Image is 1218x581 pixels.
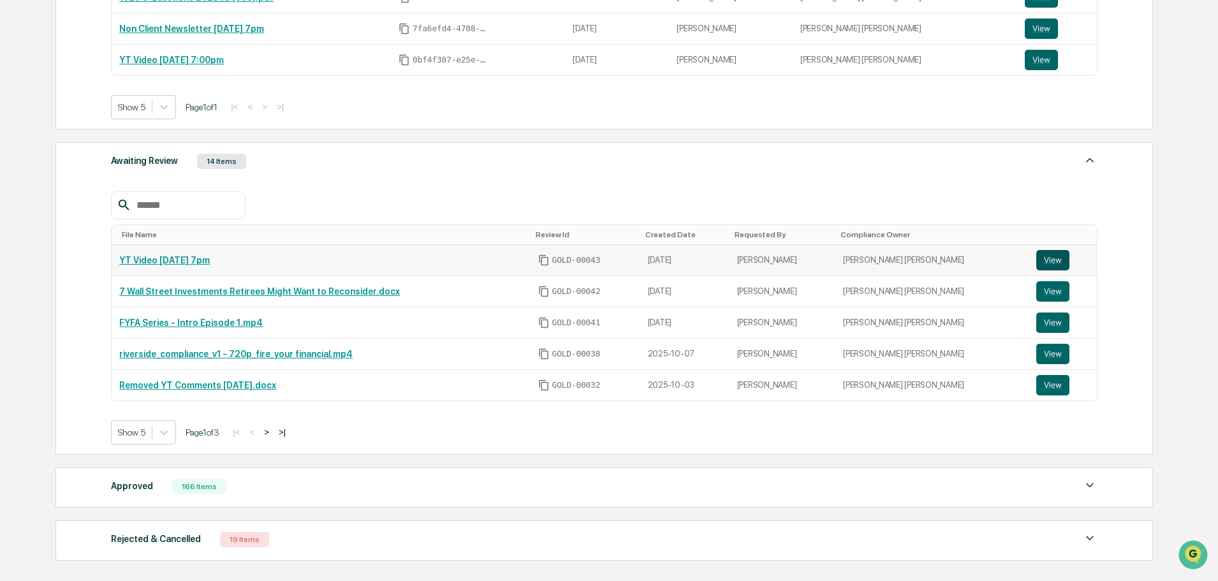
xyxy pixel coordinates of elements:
[8,256,87,279] a: 🖐️Preclearance
[186,102,217,112] span: Page 1 of 1
[26,285,80,298] span: Data Lookup
[13,142,85,152] div: Past conversations
[640,245,730,276] td: [DATE]
[119,55,224,65] a: YT Video [DATE] 7:00pm
[552,380,601,390] span: GOLD-00032
[227,101,242,112] button: |<
[57,110,175,121] div: We're available if you need us!
[793,45,1017,75] td: [PERSON_NAME] [PERSON_NAME]
[113,208,139,218] span: [DATE]
[1039,230,1092,239] div: Toggle SortBy
[87,256,163,279] a: 🗄️Attestations
[640,339,730,370] td: 2025-10-07
[538,254,550,266] span: Copy Id
[26,261,82,274] span: Preclearance
[1036,250,1069,270] button: View
[730,245,835,276] td: [PERSON_NAME]
[92,262,103,272] div: 🗄️
[113,173,139,184] span: [DATE]
[260,427,273,438] button: >
[119,380,276,390] a: Removed YT Comments [DATE].docx
[172,479,226,494] div: 166 Items
[8,280,85,303] a: 🔎Data Lookup
[730,370,835,401] td: [PERSON_NAME]
[246,427,258,438] button: <
[1036,344,1090,364] a: View
[538,379,550,391] span: Copy Id
[640,307,730,339] td: [DATE]
[538,317,550,328] span: Copy Id
[217,101,232,117] button: Start new chat
[186,427,219,438] span: Page 1 of 3
[57,98,209,110] div: Start new chat
[40,208,103,218] span: [PERSON_NAME]
[198,139,232,154] button: See all
[565,13,669,45] td: [DATE]
[552,286,601,297] span: GOLD-00042
[840,230,1024,239] div: Toggle SortBy
[1025,18,1089,39] a: View
[13,196,33,216] img: Cameron Burns
[413,24,489,34] span: 7fa6efd4-4708-40e1-908e-0c443afb3dc4
[538,286,550,297] span: Copy Id
[197,154,246,169] div: 14 Items
[399,23,410,34] span: Copy Id
[730,307,835,339] td: [PERSON_NAME]
[275,427,290,438] button: >|
[1025,50,1089,70] a: View
[1036,281,1069,302] button: View
[40,173,103,184] span: [PERSON_NAME]
[552,349,601,359] span: GOLD-00038
[273,101,288,112] button: >|
[111,478,153,494] div: Approved
[538,348,550,360] span: Copy Id
[640,370,730,401] td: 2025-10-03
[1082,531,1097,546] img: caret
[106,173,110,184] span: •
[13,161,33,182] img: Jack Rasmussen
[229,427,244,438] button: |<
[13,262,23,272] div: 🖐️
[413,55,489,65] span: 0bf4f387-e25e-429d-8c29-a2c0512bb23c
[1025,50,1058,70] button: View
[13,98,36,121] img: 1746055101610-c473b297-6a78-478c-a979-82029cc54cd1
[127,316,154,326] span: Pylon
[835,339,1029,370] td: [PERSON_NAME] [PERSON_NAME]
[1025,18,1058,39] button: View
[27,98,50,121] img: 8933085812038_c878075ebb4cc5468115_72.jpg
[13,286,23,297] div: 🔎
[1082,152,1097,168] img: caret
[669,45,793,75] td: [PERSON_NAME]
[119,255,210,265] a: YT Video [DATE] 7pm
[835,370,1029,401] td: [PERSON_NAME] [PERSON_NAME]
[1036,375,1090,395] a: View
[552,255,601,265] span: GOLD-00043
[1036,344,1069,364] button: View
[1036,281,1090,302] a: View
[111,152,178,169] div: Awaiting Review
[90,316,154,326] a: Powered byPylon
[640,276,730,307] td: [DATE]
[119,349,353,359] a: riverside_compliance_v1 - 720p_fire_your financial.mp4
[735,230,830,239] div: Toggle SortBy
[835,245,1029,276] td: [PERSON_NAME] [PERSON_NAME]
[730,339,835,370] td: [PERSON_NAME]
[1036,250,1090,270] a: View
[1036,313,1069,333] button: View
[552,318,601,328] span: GOLD-00041
[26,174,36,184] img: 1746055101610-c473b297-6a78-478c-a979-82029cc54cd1
[565,45,669,75] td: [DATE]
[835,276,1029,307] td: [PERSON_NAME] [PERSON_NAME]
[119,24,264,34] a: Non Client Newsletter [DATE] 7pm
[13,27,232,47] p: How can we help?
[119,318,263,328] a: FYFA Series - Intro Episode 1.mp4
[793,13,1017,45] td: [PERSON_NAME] [PERSON_NAME]
[1036,375,1069,395] button: View
[645,230,724,239] div: Toggle SortBy
[122,230,525,239] div: Toggle SortBy
[1177,539,1212,573] iframe: Open customer support
[1036,313,1090,333] a: View
[220,532,269,547] div: 19 Items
